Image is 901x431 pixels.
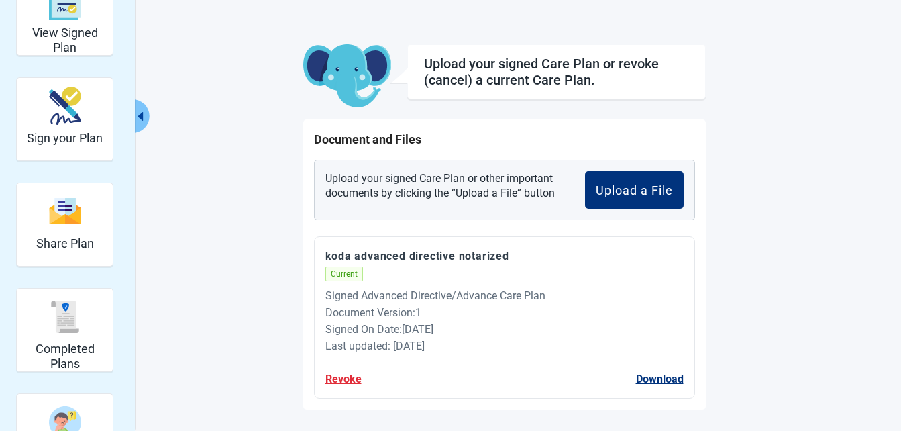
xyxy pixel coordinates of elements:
img: Sign your Plan [49,87,81,125]
div: Last updated: [DATE] [325,338,684,354]
button: Download [636,371,684,387]
div: Completed Plans [16,288,113,372]
img: Completed Plans [49,301,81,333]
button: Collapse menu [132,99,149,133]
p: Upload your signed Care Plan or other important documents by clicking the “Upload a File” button [325,171,564,209]
p: koda advanced directive notarized [325,248,684,265]
h1: Document and Files [314,130,695,149]
button: Upload a File [585,171,684,209]
div: Upload your signed Care Plan or revoke (cancel) a current Care Plan. [424,56,689,88]
h2: Completed Plans [22,342,107,371]
h2: Share Plan [36,236,94,251]
div: Sign your Plan [16,77,113,161]
h2: View Signed Plan [22,26,107,54]
div: Signed On Date : [DATE] [325,321,684,338]
span: caret-left [134,110,146,123]
div: Signed Advanced Directive/Advance Care Plan [325,287,684,304]
span: Current [325,267,363,281]
div: Document Version : 1 [325,304,684,321]
div: Share Plan [16,183,113,267]
button: Revoke [325,371,362,387]
h2: Sign your Plan [27,131,103,146]
img: Share Plan [49,197,81,226]
img: Koda Elephant [303,44,391,109]
div: Upload a File [596,183,673,197]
